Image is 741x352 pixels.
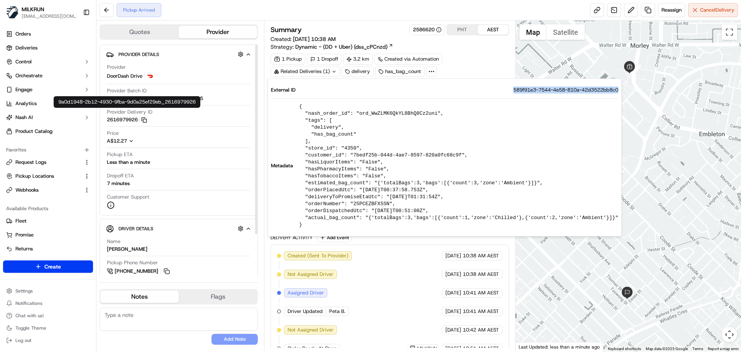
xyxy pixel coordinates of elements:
[271,87,296,94] span: External ID
[145,71,155,81] img: doordash_logo_v2.png
[3,111,93,124] button: Nash AI
[8,173,14,180] div: 📗
[271,54,305,65] div: 1 Pickup
[20,50,139,58] input: Got a question? Start typing here...
[722,24,737,40] button: Toggle fullscreen view
[15,300,42,306] span: Notifications
[288,345,337,352] span: Order Ready At Store
[6,173,81,180] a: Pickup Locations
[271,235,313,241] div: Delivery Activity
[6,159,81,166] a: Request Logs
[22,5,44,13] button: MILKRUN
[15,337,31,343] span: Log out
[15,231,34,238] span: Promise
[413,26,442,33] button: 2586620
[3,83,93,96] button: Engage
[546,24,585,40] button: Show satellite imagery
[445,289,461,296] span: [DATE]
[15,245,33,252] span: Returns
[106,222,251,235] button: Driver Details
[107,180,130,187] div: 7 minutes
[65,173,71,180] div: 💻
[329,308,345,315] span: Peta B.
[317,233,352,242] button: Add Event
[463,345,499,352] span: 10:51 AM AEST
[445,308,461,315] span: [DATE]
[342,66,374,77] div: delivery
[15,114,33,121] span: Nash AI
[15,120,22,126] img: 1736555255976-a54dd68f-1ca7-489b-9aae-adbdc363a1c4
[118,226,153,232] span: Driver Details
[516,342,603,352] div: Last Updated: less than a minute ago
[107,194,149,201] span: Customer Support
[3,310,93,321] button: Chat with us!
[518,342,543,352] a: Open this area in Google Maps (opens a new window)
[6,245,90,252] a: Returns
[445,252,461,259] span: [DATE]
[295,43,387,51] span: Dynamic - (DD + Uber) (dss_cPCnzd)
[3,323,93,333] button: Toggle Theme
[288,271,333,278] span: Not Assigned Driver
[271,35,336,43] span: Created:
[295,43,393,51] a: Dynamic - (DD + Uber) (dss_cPCnzd)
[722,327,737,342] button: Map camera controls
[15,325,46,331] span: Toggle Theme
[64,141,67,147] span: •
[5,170,62,184] a: 📗Knowledge Base
[288,308,323,315] span: Driver Updated
[107,246,147,253] div: [PERSON_NAME]
[107,130,118,137] span: Price
[518,342,543,352] img: Google
[15,173,54,180] span: Pickup Locations
[478,25,509,35] button: AEST
[463,289,499,296] span: 10:41 AM AEST
[77,192,93,197] span: Pylon
[107,138,175,145] button: A$12.27
[3,170,93,182] button: Pickup Locations
[106,48,251,61] button: Provider Details
[708,347,739,351] a: Report a map error
[15,72,42,79] span: Orchestrate
[54,96,200,108] div: 9a0d1948-2b12-4930-9fba-9d0a25ef29eb_2616979926
[54,191,93,197] a: Powered byPylon
[288,289,324,296] span: Assigned Driver
[447,25,478,35] button: PHT
[179,291,257,303] button: Flags
[3,56,93,68] button: Control
[15,31,31,37] span: Orders
[692,347,703,351] a: Terms (opens in new tab)
[8,8,23,23] img: Nash
[68,120,84,126] span: [DATE]
[688,3,738,17] button: CancelDelivery
[73,173,124,180] span: API Documentation
[24,141,63,147] span: [PERSON_NAME]
[131,76,140,85] button: Start new chat
[107,151,133,158] span: Pickup ETA
[15,86,32,93] span: Engage
[3,125,93,138] a: Product Catalog
[15,173,59,180] span: Knowledge Base
[15,44,37,51] span: Deliveries
[463,271,499,278] span: 10:38 AM AEST
[6,231,90,238] a: Promise
[107,95,203,102] span: ab63d037a4be49c4e90e9e5266621165
[3,70,93,82] button: Orchestrate
[445,345,461,352] span: [DATE]
[107,109,152,116] span: Provider Delivery ID
[120,99,140,108] button: See all
[3,156,93,168] button: Request Logs
[100,26,179,38] button: Quotes
[118,51,159,58] span: Provider Details
[3,144,93,156] div: Favorites
[658,3,685,17] button: Reassign
[68,141,84,147] span: [DATE]
[15,100,37,107] span: Analytics
[8,133,20,146] img: Balvinder Singh Punie
[3,215,93,227] button: Fleet
[271,43,393,51] div: Strategy:
[15,313,44,319] span: Chat with us!
[513,87,618,94] span: 589f91e3-7544-4e58-810a-42d3522bb8c0
[3,298,93,309] button: Notifications
[375,66,425,77] div: has_bag_count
